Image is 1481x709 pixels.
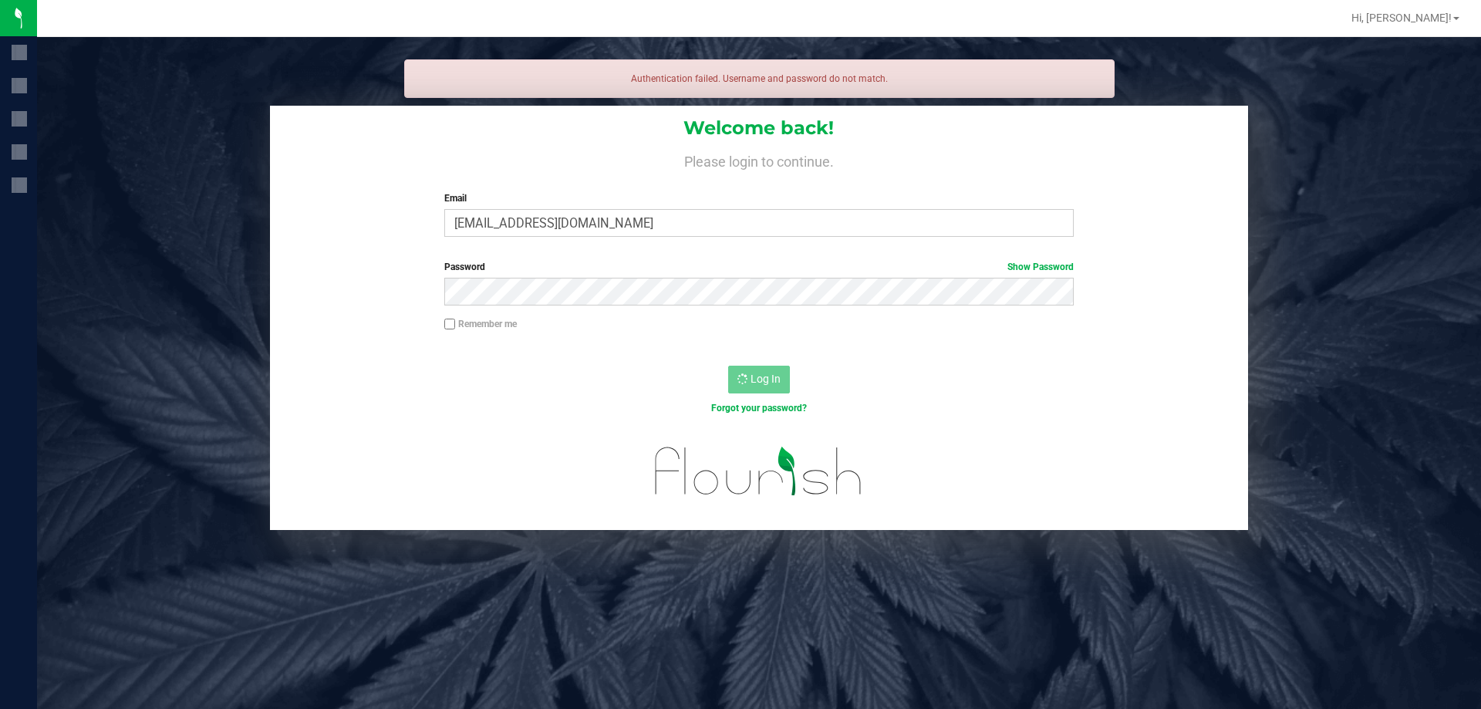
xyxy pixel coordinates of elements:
span: Password [444,262,485,272]
a: Forgot your password? [711,403,807,414]
span: Log In [751,373,781,385]
input: Remember me [444,319,455,329]
h4: Please login to continue. [270,151,1248,170]
span: Hi, [PERSON_NAME]! [1351,12,1452,24]
h1: Welcome back! [270,118,1248,138]
img: flourish_logo.svg [636,432,881,511]
div: Authentication failed. Username and password do not match. [404,59,1115,98]
button: Log In [728,366,790,393]
label: Email [444,191,1073,205]
a: Show Password [1007,262,1074,272]
label: Remember me [444,317,517,331]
